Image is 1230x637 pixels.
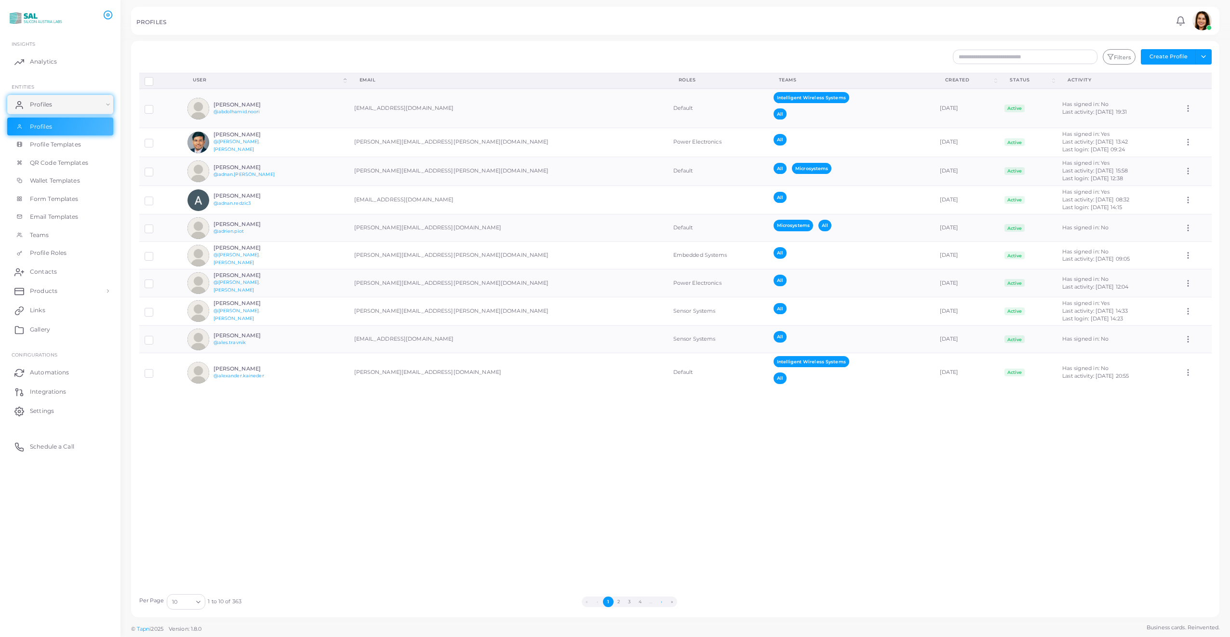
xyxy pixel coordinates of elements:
img: avatar [187,362,209,384]
td: [PERSON_NAME][EMAIL_ADDRESS][PERSON_NAME][DOMAIN_NAME] [349,128,668,157]
td: [DATE] [935,297,1000,326]
span: All [774,275,787,286]
h6: [PERSON_NAME] [214,366,284,372]
td: [DATE] [935,326,1000,353]
img: avatar [187,132,209,153]
a: Contacts [7,262,113,281]
span: 1 to 10 of 363 [208,598,241,606]
span: Microsystems [792,163,831,174]
span: Has signed in: Yes [1062,159,1110,166]
img: logo [9,9,62,27]
a: Tapni [137,625,151,632]
span: All [818,220,831,231]
h6: [PERSON_NAME] [214,245,284,251]
td: Default [668,89,768,128]
label: Per Page [139,597,164,605]
td: Default [668,353,768,392]
span: Has signed in: No [1062,101,1109,107]
span: Products [30,287,57,295]
img: avatar [187,245,209,266]
div: Roles [679,77,758,83]
td: Default [668,157,768,186]
a: Wallet Templates [7,172,113,190]
span: © [131,625,201,633]
a: @adnan.redzic3 [214,200,251,206]
button: Go to page 4 [635,597,645,607]
span: Has signed in: Yes [1062,188,1110,195]
a: Settings [7,401,113,421]
td: Sensor Systems [668,297,768,326]
div: Search for option [167,594,205,610]
img: avatar [187,329,209,350]
span: Active [1004,335,1025,343]
span: Last activity: [DATE] 15:58 [1062,167,1128,174]
span: Wallet Templates [30,176,80,185]
span: QR Code Templates [30,159,88,167]
span: Profiles [30,100,52,109]
button: Go to last page [667,597,677,607]
a: QR Code Templates [7,154,113,172]
span: Active [1004,279,1025,287]
span: Last login: [DATE] 12:38 [1062,175,1123,182]
span: Gallery [30,325,50,334]
img: avatar [1192,11,1212,30]
td: Power Electronics [668,269,768,297]
span: Intelligent Wireless Systems [774,356,849,367]
td: [DATE] [935,186,1000,214]
th: Action [1178,73,1211,89]
button: Go to page 2 [614,597,624,607]
span: INSIGHTS [12,41,35,47]
a: Profile Templates [7,135,113,154]
button: Go to next page [656,597,667,607]
span: All [774,372,787,384]
a: @adnan.[PERSON_NAME] [214,172,275,177]
td: [EMAIL_ADDRESS][DOMAIN_NAME] [349,89,668,128]
span: Microsystems [774,220,813,231]
span: Has signed in: No [1062,335,1109,342]
span: Active [1004,224,1025,232]
a: Gallery [7,320,113,339]
span: Active [1004,138,1025,146]
td: [PERSON_NAME][EMAIL_ADDRESS][PERSON_NAME][DOMAIN_NAME] [349,157,668,186]
h6: [PERSON_NAME] [214,164,284,171]
img: avatar [187,300,209,322]
span: Links [30,306,45,315]
span: Profile Roles [30,249,67,257]
span: All [774,303,787,314]
span: Last activity: [DATE] 08:32 [1062,196,1129,203]
h6: [PERSON_NAME] [214,221,284,227]
span: Version: 1.8.0 [169,625,202,632]
img: avatar [187,217,209,239]
span: All [774,192,787,203]
span: All [774,134,787,145]
td: [EMAIL_ADDRESS][DOMAIN_NAME] [349,186,668,214]
h6: [PERSON_NAME] [214,132,284,138]
span: Has signed in: No [1062,248,1109,255]
span: Settings [30,407,54,415]
span: Active [1004,105,1025,112]
span: Active [1004,196,1025,204]
span: Last activity: [DATE] 09:05 [1062,255,1130,262]
td: [PERSON_NAME][EMAIL_ADDRESS][PERSON_NAME][DOMAIN_NAME] [349,242,668,269]
span: Active [1004,252,1025,259]
span: Last login: [DATE] 14:15 [1062,204,1122,211]
div: Status [1010,77,1050,83]
div: Teams [779,77,924,83]
td: [DATE] [935,157,1000,186]
a: Products [7,281,113,301]
a: @adrien.piot [214,228,244,234]
a: Profile Roles [7,244,113,262]
td: Embedded Systems [668,242,768,269]
span: Last activity: [DATE] 14:33 [1062,307,1128,314]
img: avatar [187,98,209,119]
a: Email Templates [7,208,113,226]
a: Profiles [7,95,113,114]
a: Links [7,301,113,320]
span: Automations [30,368,69,377]
span: Last activity: [DATE] 12:04 [1062,283,1128,290]
a: @[PERSON_NAME].[PERSON_NAME] [214,279,260,292]
td: [DATE] [935,353,1000,392]
span: Intelligent Wireless Systems [774,92,849,103]
h6: [PERSON_NAME] [214,332,284,339]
